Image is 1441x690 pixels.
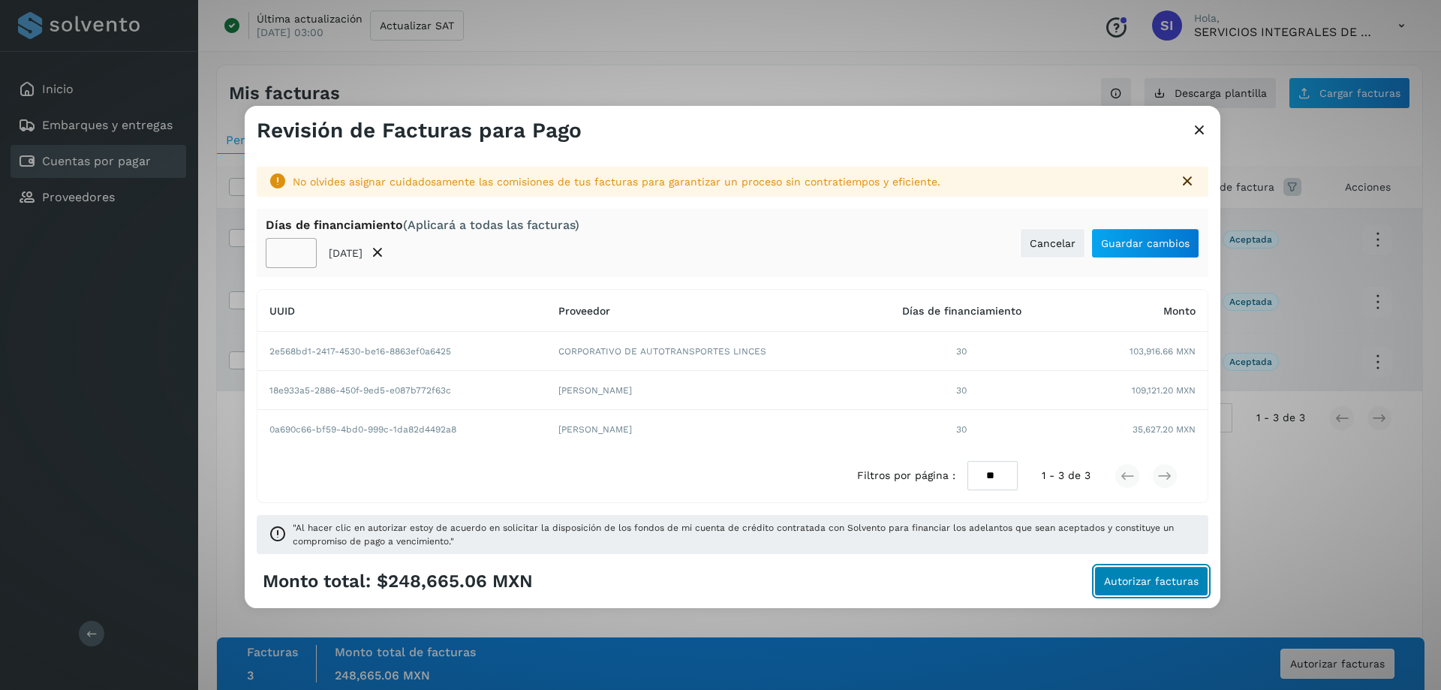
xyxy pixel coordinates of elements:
[1104,576,1199,586] span: Autorizar facturas
[263,571,371,592] span: Monto total:
[863,332,1059,371] td: 30
[1133,423,1196,436] span: 35,627.20 MXN
[257,410,546,449] td: 0a690c66-bf59-4bd0-999c-1da82d4492a8
[266,218,579,232] div: Días de financiamiento
[257,332,546,371] td: 2e568bd1-2417-4530-be16-8863ef0a6425
[546,332,864,371] td: CORPORATIVO DE AUTOTRANSPORTES LINCES
[257,371,546,410] td: 18e933a5-2886-450f-9ed5-e087b772f63c
[1030,238,1075,249] span: Cancelar
[1101,238,1190,249] span: Guardar cambios
[257,118,582,143] h3: Revisión de Facturas para Pago
[857,468,955,484] span: Filtros por página :
[1132,384,1196,397] span: 109,121.20 MXN
[1163,305,1196,317] span: Monto
[902,305,1021,317] span: Días de financiamiento
[1020,228,1085,258] button: Cancelar
[863,371,1059,410] td: 30
[1130,345,1196,358] span: 103,916.66 MXN
[558,305,610,317] span: Proveedor
[1042,468,1091,484] span: 1 - 3 de 3
[269,305,295,317] span: UUID
[329,247,363,260] p: [DATE]
[293,174,1166,190] div: No olvides asignar cuidadosamente las comisiones de tus facturas para garantizar un proceso sin c...
[377,571,533,592] span: $248,665.06 MXN
[863,410,1059,449] td: 30
[1091,228,1199,258] button: Guardar cambios
[546,410,864,449] td: [PERSON_NAME]
[1094,566,1208,596] button: Autorizar facturas
[293,521,1196,548] span: "Al hacer clic en autorizar estoy de acuerdo en solicitar la disposición de los fondos de mi cuen...
[546,371,864,410] td: [PERSON_NAME]
[403,218,579,232] span: (Aplicará a todas las facturas)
